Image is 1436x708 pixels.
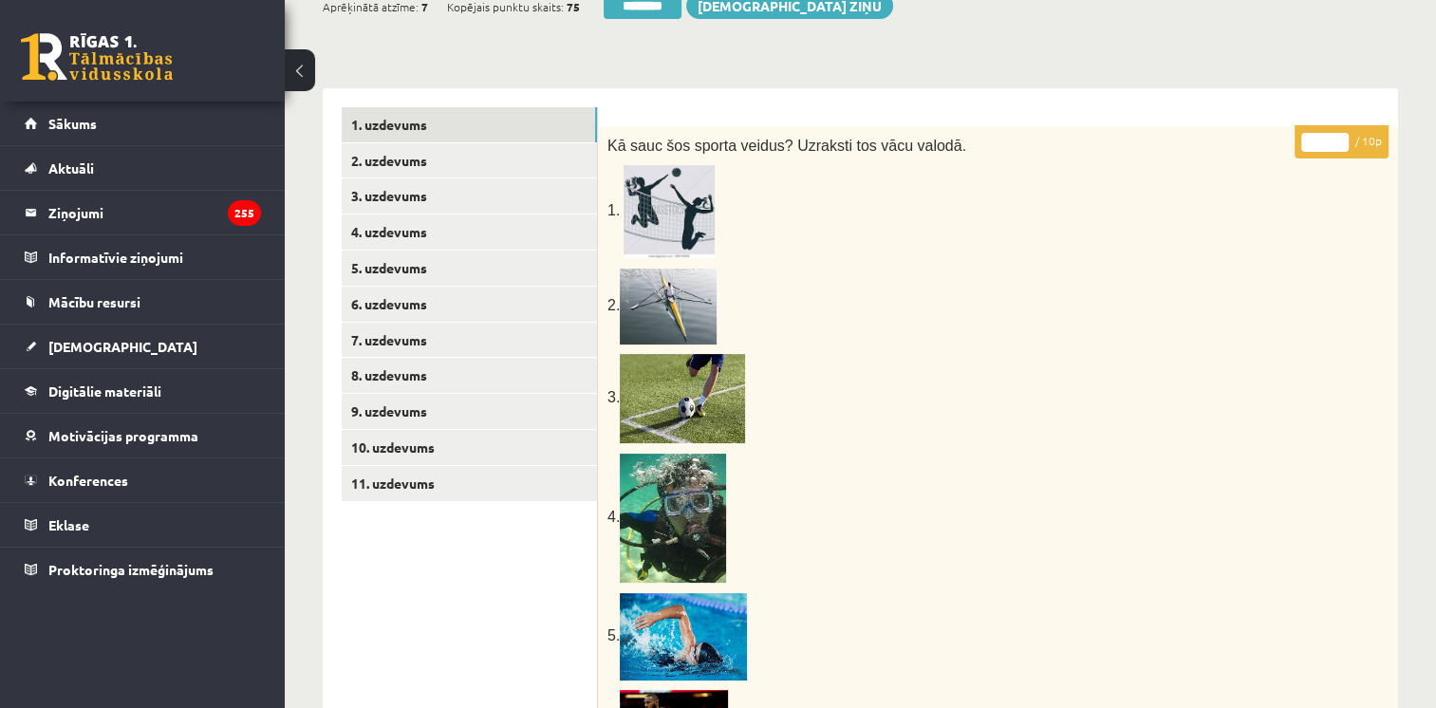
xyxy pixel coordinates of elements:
a: 7. uzdevums [342,323,597,358]
span: Digitālie materiāli [48,382,161,400]
a: 8. uzdevums [342,358,597,393]
span: Proktoringa izmēģinājums [48,561,214,578]
a: 10. uzdevums [342,430,597,465]
a: Proktoringa izmēģinājums [25,548,261,591]
span: Konferences [48,472,128,489]
a: 3. uzdevums [342,178,597,214]
a: Eklase [25,503,261,547]
img: Volleyball - Vector & Photo (Free Trial) | Bigstock [624,165,715,258]
a: Ziņojumi255 [25,191,261,234]
span: 3. [607,389,620,405]
a: 2. uzdevums [342,143,597,178]
img: Schwimmen » Welche Wirkung hat der Sport auf den Körper? | MeinMed.at [620,593,747,680]
a: Motivācijas programma [25,414,261,457]
a: 5. uzdevums [342,251,597,286]
span: [DEMOGRAPHIC_DATA] [48,338,197,355]
a: Informatīvie ziņojumi [25,235,261,279]
a: 4. uzdevums [342,214,597,250]
a: Mācību resursi [25,280,261,324]
a: Aktuāli [25,146,261,190]
legend: Informatīvie ziņojumi [48,235,261,279]
img: Fußball (Frauen & Herren) [620,354,745,443]
a: 9. uzdevums [342,394,597,429]
img: tauchen – Wiktionary [620,454,726,583]
a: Rīgas 1. Tālmācības vidusskola [21,33,173,81]
a: Konferences [25,458,261,502]
span: Mācību resursi [48,293,140,310]
legend: Ziņojumi [48,191,261,234]
span: 2. [607,297,620,313]
span: 5. [607,627,620,643]
span: Motivācijas programma [48,427,198,444]
a: 11. uzdevums [342,466,597,501]
span: Eklase [48,516,89,533]
span: 1. [607,202,620,218]
span: 4. [607,509,620,525]
a: 6. uzdevums [342,287,597,322]
a: 1. uzdevums [342,107,597,142]
span: Sākums [48,115,97,132]
a: [DEMOGRAPHIC_DATA] [25,325,261,368]
p: / 10p [1295,125,1389,158]
a: Sākums [25,102,261,145]
body: Bagātinātā teksta redaktors, wiswyg-editor-47433965083420-1760375019-565 [19,19,758,39]
img: 1x1 of rowing [620,269,717,345]
span: Kā sauc šos sporta veidus? Uzraksti tos vācu valodā. [607,138,966,154]
i: 255 [228,200,261,226]
a: Digitālie materiāli [25,369,261,413]
span: Aktuāli [48,159,94,177]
